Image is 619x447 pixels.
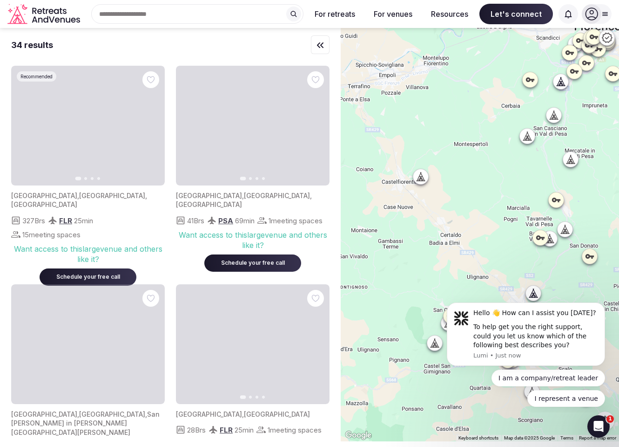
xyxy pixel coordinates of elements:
[145,410,147,418] span: ,
[242,410,244,418] span: ,
[77,410,79,418] span: ,
[7,4,82,25] svg: Retreats and Venues company logo
[343,429,374,441] img: Google
[11,192,77,199] span: [GEOGRAPHIC_DATA]
[458,435,498,441] button: Keyboard shortcuts
[187,425,206,435] span: 28 Brs
[268,425,322,435] span: 1 meeting spaces
[22,216,45,226] span: 327 Brs
[176,410,242,418] span: [GEOGRAPHIC_DATA]
[176,200,242,208] span: [GEOGRAPHIC_DATA]
[75,177,81,180] button: Go to slide 1
[77,192,79,199] span: ,
[560,435,573,440] a: Terms (opens in new tab)
[579,435,616,440] a: Report a map error
[424,4,476,24] button: Resources
[606,415,614,423] span: 1
[59,216,72,225] span: FLR
[91,177,94,180] button: Go to slide 3
[343,429,374,441] a: Open this area in Google Maps (opens a new window)
[256,177,258,180] button: Go to slide 3
[11,410,77,418] span: [GEOGRAPHIC_DATA]
[244,410,310,418] span: [GEOGRAPHIC_DATA]
[11,410,160,436] span: San [PERSON_NAME] in [PERSON_NAME][GEOGRAPHIC_DATA][PERSON_NAME]
[256,396,258,399] button: Go to slide 3
[366,4,420,24] button: For venues
[218,216,233,225] span: PSA
[235,216,255,226] span: 69 min
[17,71,56,82] div: Recommended
[40,271,136,281] a: Schedule your free call
[11,66,165,186] img: Featured image for venue
[504,435,555,440] span: Map data ©2025 Google
[11,244,165,265] div: Want access to this large venue and others like it?
[22,230,81,240] span: 15 meeting spaces
[84,177,87,180] button: Go to slide 2
[242,192,244,199] span: ,
[74,216,93,226] span: 25 min
[176,284,330,404] img: Featured image for venue
[587,415,610,438] iframe: Intercom live chat
[249,177,252,180] button: Go to slide 2
[79,192,145,199] span: [GEOGRAPHIC_DATA]
[235,425,254,435] span: 25 min
[11,284,165,404] img: Featured image for venue
[262,177,265,180] button: Go to slide 4
[20,73,53,80] span: Recommended
[240,395,246,399] button: Go to slide 1
[51,273,125,281] div: Schedule your free call
[215,259,290,267] div: Schedule your free call
[240,177,246,180] button: Go to slide 1
[307,4,363,24] button: For retreats
[97,177,100,180] button: Go to slide 4
[187,216,204,226] span: 41 Brs
[269,216,323,226] span: 1 meeting spaces
[11,200,77,208] span: [GEOGRAPHIC_DATA]
[244,192,310,199] span: [GEOGRAPHIC_DATA]
[433,294,619,413] iframe: Intercom notifications message
[176,66,330,186] img: Featured image for venue
[145,192,147,199] span: ,
[310,192,312,199] span: ,
[176,230,330,251] div: Want access to this large venue and others like it?
[176,192,242,199] span: [GEOGRAPHIC_DATA]
[262,396,265,399] button: Go to slide 4
[479,4,553,24] span: Let's connect
[220,426,233,434] span: FLR
[7,4,82,25] a: Visit the homepage
[249,396,252,399] button: Go to slide 2
[204,257,301,267] a: Schedule your free call
[79,410,145,418] span: [GEOGRAPHIC_DATA]
[11,39,53,51] div: 34 results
